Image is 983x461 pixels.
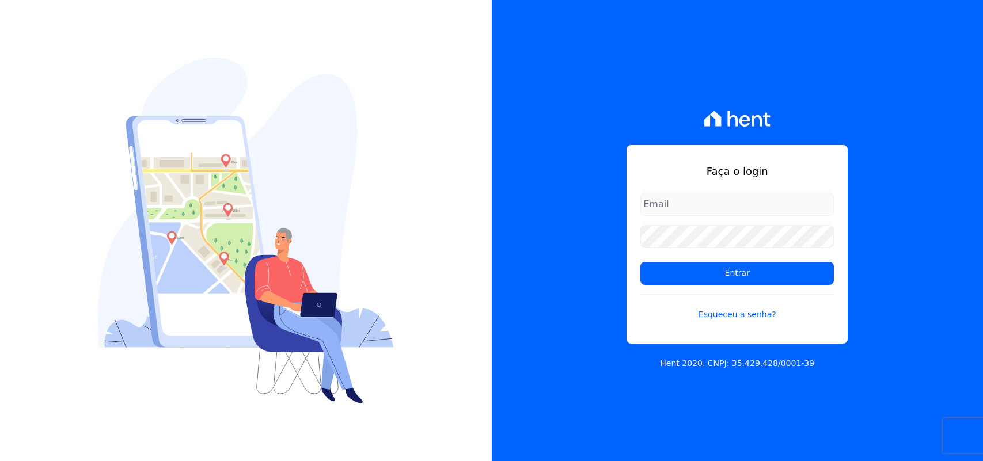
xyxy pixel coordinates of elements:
input: Entrar [640,262,834,285]
img: Login [98,58,394,403]
p: Hent 2020. CNPJ: 35.429.428/0001-39 [660,357,814,369]
h1: Faça o login [640,163,834,179]
a: Esqueceu a senha? [640,294,834,321]
input: Email [640,193,834,216]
